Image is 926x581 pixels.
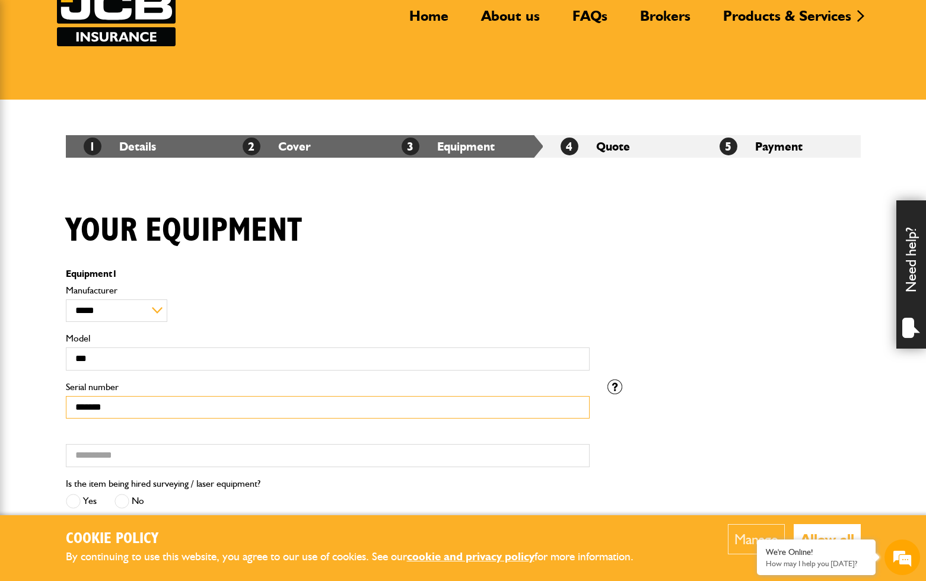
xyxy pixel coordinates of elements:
div: Need help? [896,200,926,349]
h2: Cookie Policy [66,530,653,548]
em: Start Chat [161,365,215,381]
div: We're Online! [766,547,867,557]
label: Manufacturer [66,286,590,295]
input: Enter your email address [15,145,217,171]
a: 1Details [84,139,156,154]
a: cookie and privacy policy [407,550,534,563]
span: 5 [720,138,737,155]
span: 2 [243,138,260,155]
span: 1 [84,138,101,155]
p: Equipment [66,269,590,279]
a: Home [400,7,457,34]
a: Brokers [631,7,699,34]
img: d_20077148190_company_1631870298795_20077148190 [20,66,50,82]
p: How may I help you today? [766,559,867,568]
button: Allow all [794,524,861,554]
input: Enter your phone number [15,180,217,206]
h1: Your equipment [66,211,302,251]
li: Equipment [384,135,543,158]
li: Payment [702,135,861,158]
a: FAQs [564,7,616,34]
p: By continuing to use this website, you agree to our use of cookies. See our for more information. [66,548,653,566]
a: About us [472,7,549,34]
label: No [114,494,144,509]
div: Chat with us now [62,66,199,82]
span: 3 [402,138,419,155]
label: Yes [66,494,97,509]
div: Minimize live chat window [195,6,223,34]
input: Enter your last name [15,110,217,136]
span: 4 [561,138,578,155]
textarea: Type your message and hit 'Enter' [15,215,217,355]
label: Serial number [66,382,590,392]
a: Products & Services [714,7,860,34]
a: 2Cover [243,139,311,154]
li: Quote [543,135,702,158]
label: Model [66,334,590,343]
span: 1 [112,268,117,279]
button: Manage [728,524,785,554]
label: Is the item being hired surveying / laser equipment? [66,479,260,489]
